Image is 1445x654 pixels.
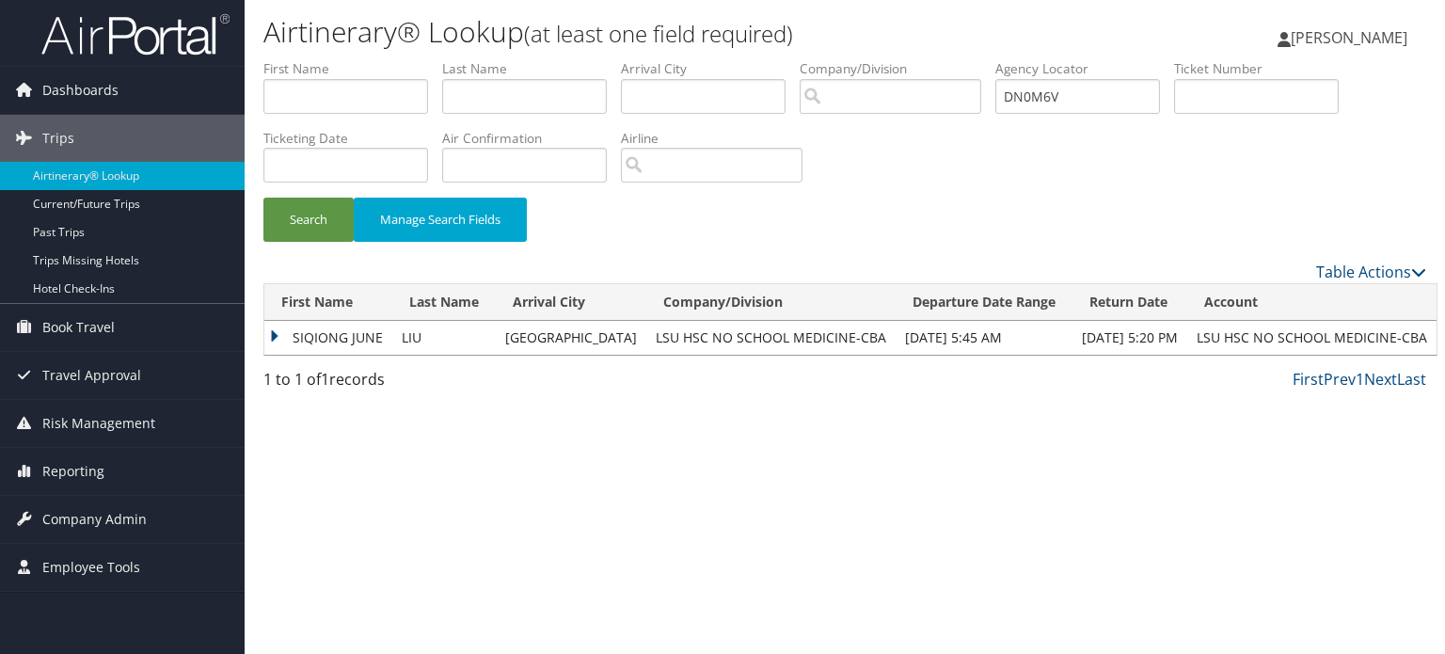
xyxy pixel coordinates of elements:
[1072,321,1187,355] td: [DATE] 5:20 PM
[263,198,354,242] button: Search
[263,12,1039,52] h1: Airtinerary® Lookup
[264,284,392,321] th: First Name: activate to sort column descending
[263,368,533,400] div: 1 to 1 of records
[42,496,147,543] span: Company Admin
[1072,284,1187,321] th: Return Date: activate to sort column ascending
[621,59,800,78] label: Arrival City
[263,129,442,148] label: Ticketing Date
[42,304,115,351] span: Book Travel
[42,400,155,447] span: Risk Management
[42,115,74,162] span: Trips
[321,369,329,390] span: 1
[41,12,230,56] img: airportal-logo.png
[1356,369,1364,390] a: 1
[263,59,442,78] label: First Name
[1324,369,1356,390] a: Prev
[896,321,1072,355] td: [DATE] 5:45 AM
[1293,369,1324,390] a: First
[442,129,621,148] label: Air Confirmation
[42,544,140,591] span: Employee Tools
[1278,9,1426,66] a: [PERSON_NAME]
[621,129,817,148] label: Airline
[42,67,119,114] span: Dashboards
[392,284,496,321] th: Last Name: activate to sort column ascending
[354,198,527,242] button: Manage Search Fields
[800,59,995,78] label: Company/Division
[1174,59,1353,78] label: Ticket Number
[42,448,104,495] span: Reporting
[646,284,896,321] th: Company/Division
[1187,284,1437,321] th: Account: activate to sort column ascending
[896,284,1072,321] th: Departure Date Range: activate to sort column ascending
[524,18,793,49] small: (at least one field required)
[1364,369,1397,390] a: Next
[442,59,621,78] label: Last Name
[646,321,896,355] td: LSU HSC NO SCHOOL MEDICINE-CBA
[42,352,141,399] span: Travel Approval
[496,284,646,321] th: Arrival City: activate to sort column ascending
[1187,321,1437,355] td: LSU HSC NO SCHOOL MEDICINE-CBA
[392,321,496,355] td: LIU
[496,321,646,355] td: [GEOGRAPHIC_DATA]
[1397,369,1426,390] a: Last
[1316,262,1426,282] a: Table Actions
[1291,27,1407,48] span: [PERSON_NAME]
[264,321,392,355] td: SIQIONG JUNE
[995,59,1174,78] label: Agency Locator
